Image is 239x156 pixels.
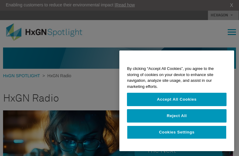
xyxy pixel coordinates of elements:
[127,109,227,123] button: Reject All
[119,63,234,93] div: By clicking “Accept All Cookies”, you agree to the storing of cookies on your device to enhance s...
[119,50,234,151] div: Privacy
[119,50,234,151] div: Cookie banner
[127,93,227,106] button: Accept All Cookies
[127,126,227,139] button: Cookies Settings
